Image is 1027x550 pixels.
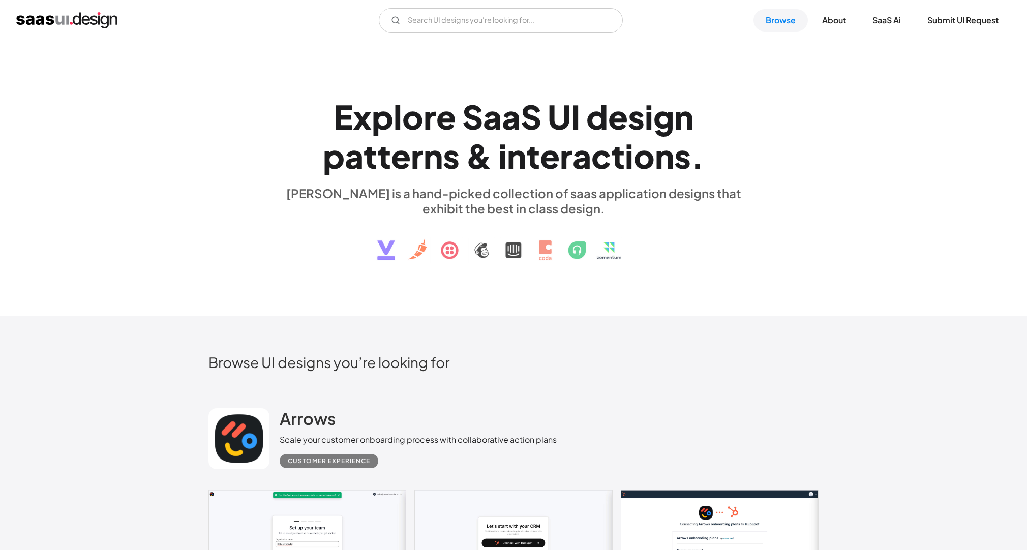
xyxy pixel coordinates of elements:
div: Customer Experience [288,455,370,467]
div: S [462,97,483,136]
div: s [674,136,691,175]
div: I [571,97,580,136]
div: i [498,136,507,175]
a: About [810,9,858,32]
div: s [628,97,645,136]
div: a [483,97,502,136]
div: c [591,136,611,175]
div: d [586,97,608,136]
div: r [411,136,424,175]
div: g [653,97,674,136]
a: Arrows [280,408,336,434]
div: o [633,136,655,175]
div: E [334,97,353,136]
div: p [372,97,394,136]
div: n [424,136,443,175]
div: i [625,136,633,175]
img: text, icon, saas logo [359,216,668,269]
div: t [377,136,391,175]
div: Scale your customer onboarding process with collaborative action plans [280,434,557,446]
div: s [443,136,460,175]
div: & [466,136,492,175]
div: e [540,136,560,175]
div: i [645,97,653,136]
a: Submit UI Request [915,9,1011,32]
div: r [424,97,436,136]
div: a [502,97,521,136]
div: e [608,97,628,136]
div: n [655,136,674,175]
h1: Explore SaaS UI design patterns & interactions. [280,97,747,175]
div: l [394,97,402,136]
div: o [402,97,424,136]
div: e [436,97,456,136]
input: Search UI designs you're looking for... [379,8,623,33]
h2: Arrows [280,408,336,429]
div: a [345,136,364,175]
div: t [526,136,540,175]
div: S [521,97,541,136]
div: n [674,97,693,136]
div: . [691,136,704,175]
div: U [548,97,571,136]
form: Email Form [379,8,623,33]
h2: Browse UI designs you’re looking for [208,353,819,371]
div: t [611,136,625,175]
div: t [364,136,377,175]
div: n [507,136,526,175]
a: Browse [753,9,808,32]
a: home [16,12,117,28]
div: a [572,136,591,175]
div: x [353,97,372,136]
div: e [391,136,411,175]
div: [PERSON_NAME] is a hand-picked collection of saas application designs that exhibit the best in cl... [280,186,747,216]
a: SaaS Ai [860,9,913,32]
div: r [560,136,572,175]
div: p [323,136,345,175]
